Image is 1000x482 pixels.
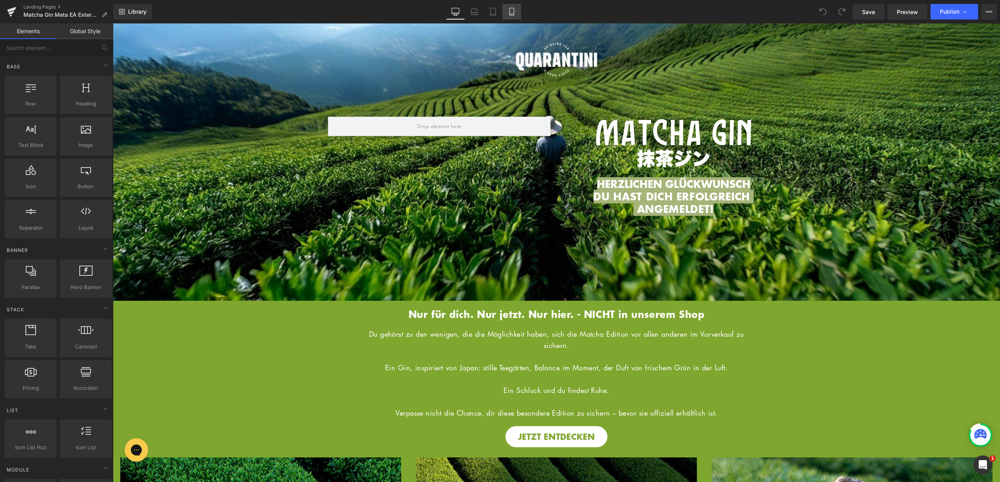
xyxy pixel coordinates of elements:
span: Banner [6,246,29,254]
span: Icon List Hoz [7,443,54,452]
span: Accordion [62,384,109,392]
span: Liquid [62,224,109,232]
span: Icon [7,182,54,191]
span: Heading [62,100,109,108]
span: Matcha Gin Meta EA External Bestätigungsseite [23,12,98,18]
b: Nur für dich. Nur jetzt. Nur hier. - NICHT in unserem Shop [296,283,592,298]
a: Desktop [446,4,465,20]
span: Image [62,141,109,149]
span: Carousel [62,343,109,351]
span: Stack [6,306,25,313]
span: 1 [989,455,996,462]
a: Mobile [502,4,521,20]
span: Base [6,63,21,70]
button: Undo [815,4,831,20]
span: Hero Banner [62,283,109,291]
iframe: Intercom live chat [973,455,992,474]
font: Du gehörst zu den wenigen, die die Möglichkeit haben, sich die Matcha Edition vor allen anderen i... [256,306,631,327]
span: Save [862,8,875,16]
iframe: Gorgias live chat messenger [8,412,39,441]
span: Tabs [7,343,54,351]
span: Text Block [7,141,54,149]
span: Publish [940,9,959,15]
span: List [6,407,19,414]
span: Pricing [7,384,54,392]
button: Publish [930,4,978,20]
a: Preview [887,4,927,20]
a: Global Style [57,23,113,39]
a: New Library [113,4,152,20]
font: Ein Schluck und du findest Ruhe. [391,362,496,371]
span: Preview [897,8,918,16]
span: Row [7,100,54,108]
font: Ein Gin, inspiriert von Japan: stille Teegärten, Balance im Moment, der Duft von frischem Grün in... [272,339,615,349]
button: More [981,4,997,20]
span: Separator [7,224,54,232]
span: Library [128,8,146,15]
a: Tablet [484,4,502,20]
span: Module [6,466,30,473]
span: Icon List [62,443,109,452]
a: JETZT ENTDECKEN [393,403,495,424]
font: Verpasse nicht die Chance, dir diese besondere Edition zu sichern – bevor sie offiziell erhältlic... [282,385,604,394]
span: DU HAST DICH ERFOLGREICH ANGEMELDET! [480,165,641,193]
span: Parallax [7,283,54,291]
a: Landing Pages [23,4,113,10]
button: Redo [834,4,850,20]
span: JETZT ENTDECKEN [405,407,482,419]
a: Laptop [465,4,484,20]
font: HERZLICHEN GLÜCKWUNSCH [484,153,637,168]
span: Button [62,182,109,191]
